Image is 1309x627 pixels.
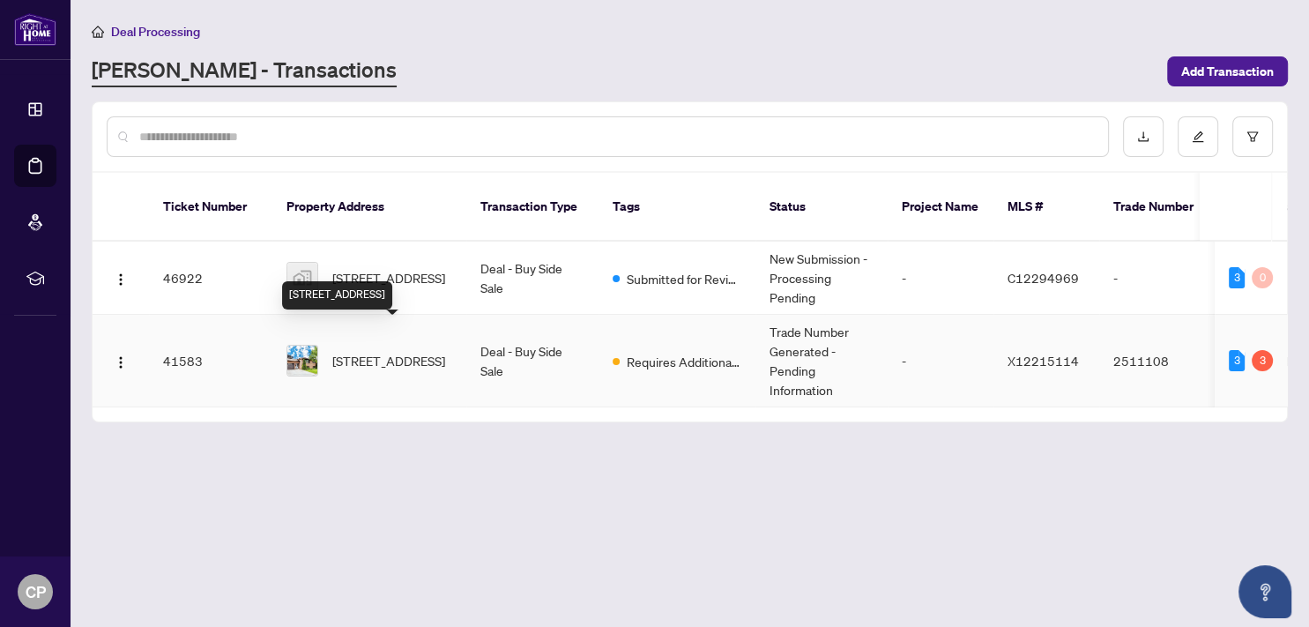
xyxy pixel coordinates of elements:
span: [STREET_ADDRESS] [332,268,445,287]
td: 46922 [149,242,272,315]
td: Deal - Buy Side Sale [466,315,599,407]
span: X12215114 [1008,353,1079,369]
td: 2511108 [1099,315,1223,407]
th: Tags [599,173,755,242]
td: - [1099,242,1223,315]
div: 3 [1229,267,1245,288]
span: filter [1246,131,1259,143]
th: Project Name [888,173,993,242]
button: filter [1232,116,1273,157]
div: [STREET_ADDRESS] [282,281,392,310]
span: Deal Processing [111,24,200,40]
td: - [888,315,993,407]
th: Ticket Number [149,173,272,242]
span: Requires Additional Docs [627,352,741,371]
td: - [888,242,993,315]
button: Open asap [1238,565,1291,618]
span: CP [26,579,46,604]
th: Property Address [272,173,466,242]
img: Logo [114,355,128,369]
td: Trade Number Generated - Pending Information [755,315,888,407]
td: Deal - Buy Side Sale [466,242,599,315]
td: 41583 [149,315,272,407]
div: 3 [1229,350,1245,371]
a: [PERSON_NAME] - Transactions [92,56,397,87]
img: thumbnail-img [287,346,317,376]
span: Add Transaction [1181,57,1274,86]
button: Logo [107,264,135,292]
span: edit [1192,131,1204,143]
img: thumbnail-img [287,263,317,293]
button: Add Transaction [1167,56,1288,86]
button: Logo [107,347,135,375]
td: New Submission - Processing Pending [755,242,888,315]
span: home [92,26,104,38]
img: Logo [114,272,128,287]
button: edit [1178,116,1218,157]
button: download [1123,116,1164,157]
div: 0 [1252,267,1273,288]
img: logo [14,13,56,46]
th: MLS # [993,173,1099,242]
th: Status [755,173,888,242]
span: Submitted for Review [627,269,741,288]
span: [STREET_ADDRESS] [332,351,445,370]
th: Trade Number [1099,173,1223,242]
div: 3 [1252,350,1273,371]
span: C12294969 [1008,270,1079,286]
span: download [1137,131,1149,143]
th: Transaction Type [466,173,599,242]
